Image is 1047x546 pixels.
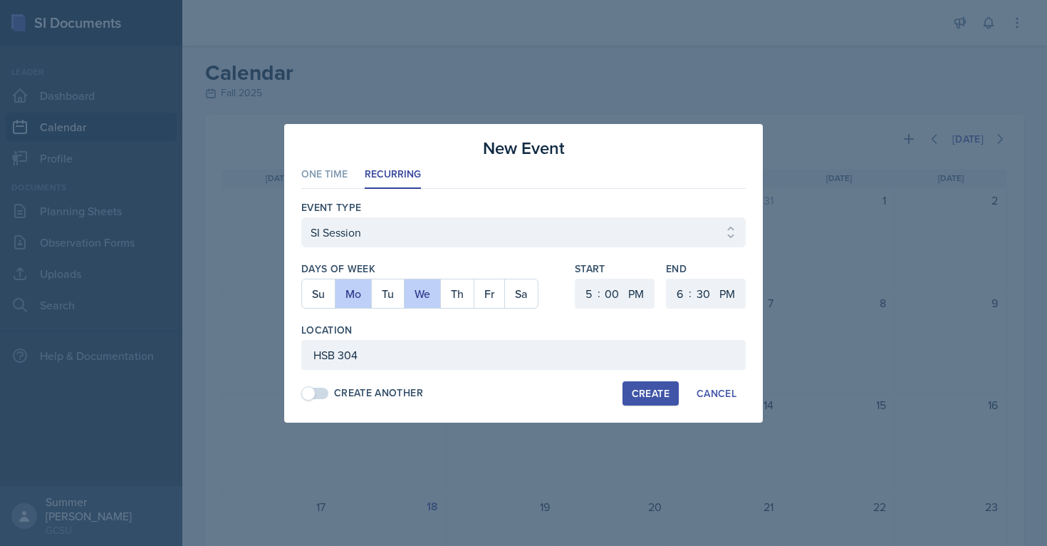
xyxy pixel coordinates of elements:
[301,200,362,215] label: Event Type
[474,279,504,308] button: Fr
[404,279,440,308] button: We
[687,381,746,406] button: Cancel
[301,323,353,337] label: Location
[371,279,404,308] button: Tu
[440,279,474,308] button: Th
[598,284,600,302] div: :
[666,262,746,276] label: End
[632,388,670,399] div: Create
[697,388,736,399] div: Cancel
[689,284,692,302] div: :
[623,381,679,406] button: Create
[301,340,746,370] input: Enter location
[483,135,565,161] h3: New Event
[301,161,348,189] li: One Time
[301,262,563,276] label: Days of Week
[335,279,371,308] button: Mo
[575,262,655,276] label: Start
[365,161,421,189] li: Recurring
[504,279,538,308] button: Sa
[302,279,335,308] button: Su
[334,386,423,401] div: Create Another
